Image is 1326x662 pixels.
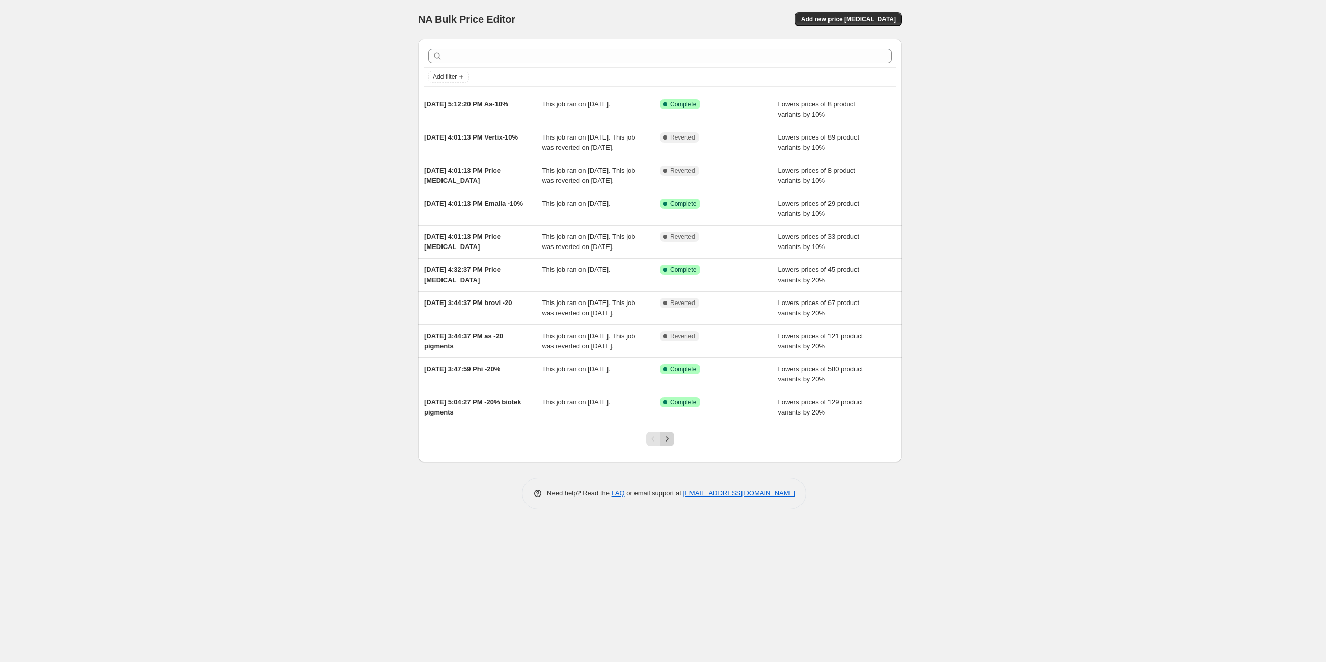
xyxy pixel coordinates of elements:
span: [DATE] 3:47:59 Phi -20% [424,365,500,373]
span: [DATE] 4:01:13 PM Vertix-10% [424,133,518,141]
span: NA Bulk Price Editor [418,14,515,25]
span: Lowers prices of 8 product variants by 10% [778,100,855,118]
span: Lowers prices of 121 product variants by 20% [778,332,863,350]
span: Reverted [670,299,695,307]
span: This job ran on [DATE]. [542,365,611,373]
span: This job ran on [DATE]. This job was reverted on [DATE]. [542,233,636,251]
span: [DATE] 3:44:37 PM as -20 pigments [424,332,503,350]
span: [DATE] 4:01:13 PM Emalla -10% [424,200,523,207]
span: This job ran on [DATE]. [542,266,611,273]
button: Add filter [428,71,469,83]
span: Lowers prices of 67 product variants by 20% [778,299,860,317]
nav: Pagination [646,432,674,446]
a: FAQ [612,489,625,497]
span: [DATE] 5:04:27 PM -20% biotek pigments [424,398,521,416]
span: Need help? Read the [547,489,612,497]
span: Add filter [433,73,457,81]
span: Complete [670,398,696,406]
span: [DATE] 4:01:13 PM Price [MEDICAL_DATA] [424,233,501,251]
span: This job ran on [DATE]. [542,100,611,108]
span: Reverted [670,233,695,241]
span: This job ran on [DATE]. [542,200,611,207]
span: This job ran on [DATE]. This job was reverted on [DATE]. [542,167,636,184]
span: [DATE] 5:12:20 PM As-10% [424,100,508,108]
button: Add new price [MEDICAL_DATA] [795,12,902,26]
span: Reverted [670,133,695,142]
span: Lowers prices of 129 product variants by 20% [778,398,863,416]
span: Lowers prices of 45 product variants by 20% [778,266,860,284]
span: [DATE] 3:44:37 PM brovi -20 [424,299,512,307]
a: [EMAIL_ADDRESS][DOMAIN_NAME] [683,489,795,497]
span: [DATE] 4:01:13 PM Price [MEDICAL_DATA] [424,167,501,184]
span: Complete [670,365,696,373]
span: This job ran on [DATE]. This job was reverted on [DATE]. [542,133,636,151]
button: Next [660,432,674,446]
span: Lowers prices of 33 product variants by 10% [778,233,860,251]
span: Add new price [MEDICAL_DATA] [801,15,896,23]
span: [DATE] 4:32:37 PM Price [MEDICAL_DATA] [424,266,501,284]
span: This job ran on [DATE]. This job was reverted on [DATE]. [542,299,636,317]
span: This job ran on [DATE]. This job was reverted on [DATE]. [542,332,636,350]
span: Complete [670,266,696,274]
span: Reverted [670,167,695,175]
span: Lowers prices of 8 product variants by 10% [778,167,855,184]
span: Complete [670,200,696,208]
span: Complete [670,100,696,108]
span: Lowers prices of 89 product variants by 10% [778,133,860,151]
span: This job ran on [DATE]. [542,398,611,406]
span: Lowers prices of 580 product variants by 20% [778,365,863,383]
span: Reverted [670,332,695,340]
span: or email support at [625,489,683,497]
span: Lowers prices of 29 product variants by 10% [778,200,860,217]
